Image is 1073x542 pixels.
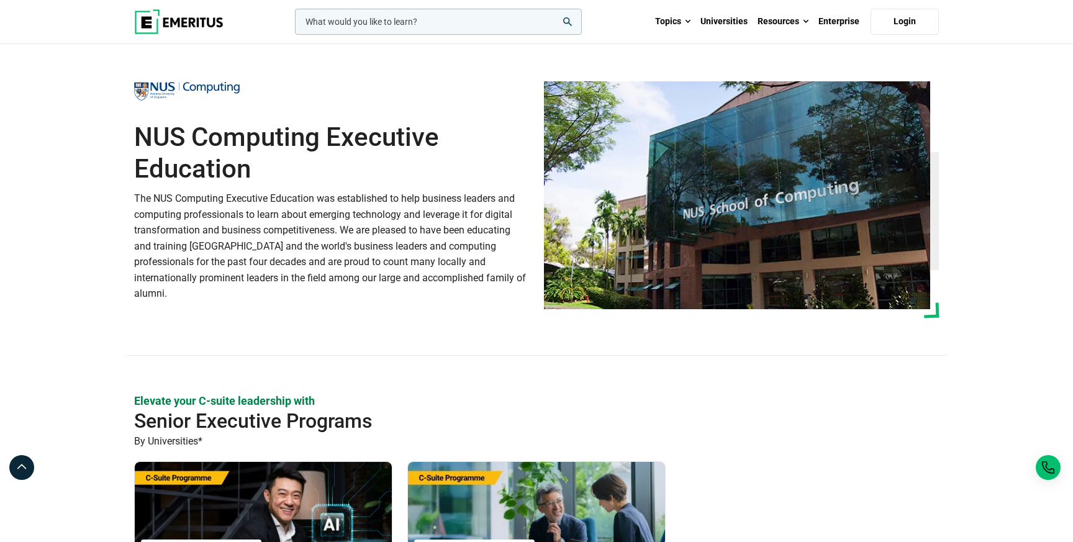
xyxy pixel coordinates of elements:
[134,433,939,449] p: By Universities*
[134,122,529,184] h1: NUS Computing Executive Education
[134,82,240,101] img: NUS Computing Executive Education
[134,191,529,302] p: The NUS Computing Executive Education was established to help business leaders and computing prof...
[134,409,858,433] h2: Senior Executive Programs
[295,9,582,35] input: woocommerce-product-search-field-0
[134,393,939,409] p: Elevate your C-suite leadership with
[871,9,939,35] a: Login
[544,81,930,309] img: NUS Computing Executive Education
